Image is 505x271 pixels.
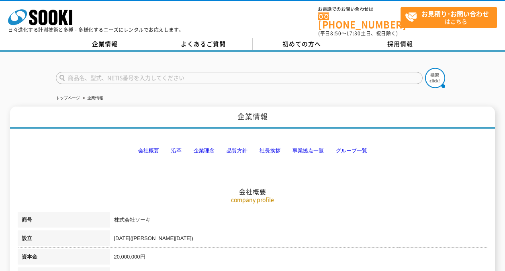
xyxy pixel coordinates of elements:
[56,96,80,100] a: トップページ
[18,230,110,249] th: 設立
[318,30,398,37] span: (平日 ～ 土日、祝日除く)
[110,212,488,230] td: 株式会社ソーキ
[227,148,247,154] a: 品質方針
[425,68,445,88] img: btn_search.png
[18,249,110,267] th: 資本金
[56,72,423,84] input: 商品名、型式、NETIS番号を入力してください
[110,230,488,249] td: [DATE]([PERSON_NAME][DATE])
[292,148,324,154] a: 事業拠点一覧
[260,148,280,154] a: 社長挨拶
[318,12,401,29] a: [PHONE_NUMBER]
[138,148,159,154] a: 会社概要
[351,38,450,50] a: 採用情報
[401,7,497,28] a: お見積り･お問い合わせはこちら
[405,7,497,27] span: はこちら
[171,148,182,154] a: 沿革
[110,249,488,267] td: 20,000,000円
[336,148,367,154] a: グループ一覧
[18,212,110,230] th: 商号
[346,30,361,37] span: 17:30
[10,107,495,129] h1: 企業情報
[81,94,103,103] li: 企業情報
[194,148,215,154] a: 企業理念
[282,39,321,48] span: 初めての方へ
[421,9,489,18] strong: お見積り･お問い合わせ
[318,7,401,12] span: お電話でのお問い合わせは
[56,38,154,50] a: 企業情報
[8,27,184,32] p: 日々進化する計測技術と多種・多様化するニーズにレンタルでお応えします。
[330,30,341,37] span: 8:50
[18,195,488,204] p: company profile
[154,38,253,50] a: よくあるご質問
[18,107,488,196] h2: 会社概要
[253,38,351,50] a: 初めての方へ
